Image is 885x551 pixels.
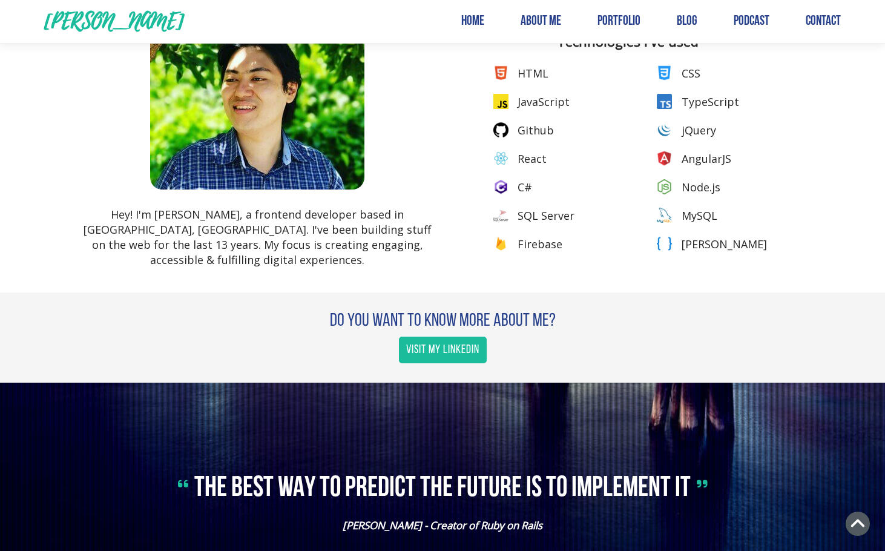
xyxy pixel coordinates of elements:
p: MySQL [682,205,717,226]
button: home [461,15,484,28]
img: Sergio Toshio Minei [150,28,364,190]
span: [PERSON_NAME] [44,6,185,36]
p: C# [518,176,532,198]
img: MySQL [657,208,672,223]
a: Do you want to know more about me? [399,337,487,363]
p: HTML [518,62,548,84]
a: Podcast [734,15,769,28]
p: Hey! I'm [PERSON_NAME], a frontend developer based in [GEOGRAPHIC_DATA], [GEOGRAPHIC_DATA]. I've ... [79,207,435,268]
img: JavaScript [493,94,508,109]
p: Node.js [682,176,720,198]
button: portfolio [597,15,640,28]
img: AngularJS [657,151,672,166]
p: JavaScript [518,91,570,113]
p: [PERSON_NAME] [682,233,767,255]
p: React [518,148,547,170]
img: C# [493,179,508,194]
p: SQL Server [518,205,574,226]
img: MS LUIS [657,236,672,251]
button: about me [521,15,561,28]
button: contact [806,15,841,28]
span: Blog [677,15,697,28]
p: TypeScript [682,91,739,113]
a: Blog [677,15,697,27]
img: Node.js [657,179,672,194]
span: The best way to predict the future is to implement it [194,475,691,503]
a: [PERSON_NAME] [44,6,185,37]
img: Github [493,122,508,137]
img: jQuery [657,122,672,137]
img: Firebase [493,236,508,251]
p: jQuery [682,119,716,141]
img: TypeScript [657,94,672,109]
span: [PERSON_NAME] - Creator of Ruby on Rails [172,518,714,532]
p: Do you want to know more about me? [330,312,556,331]
img: HTML [493,65,508,81]
p: Firebase [518,233,562,255]
img: React [493,151,508,166]
p: CSS [682,62,700,84]
img: SQL Server [493,210,508,222]
img: CSS [657,65,672,81]
p: AngularJS [682,148,731,170]
p: Github [518,119,554,141]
